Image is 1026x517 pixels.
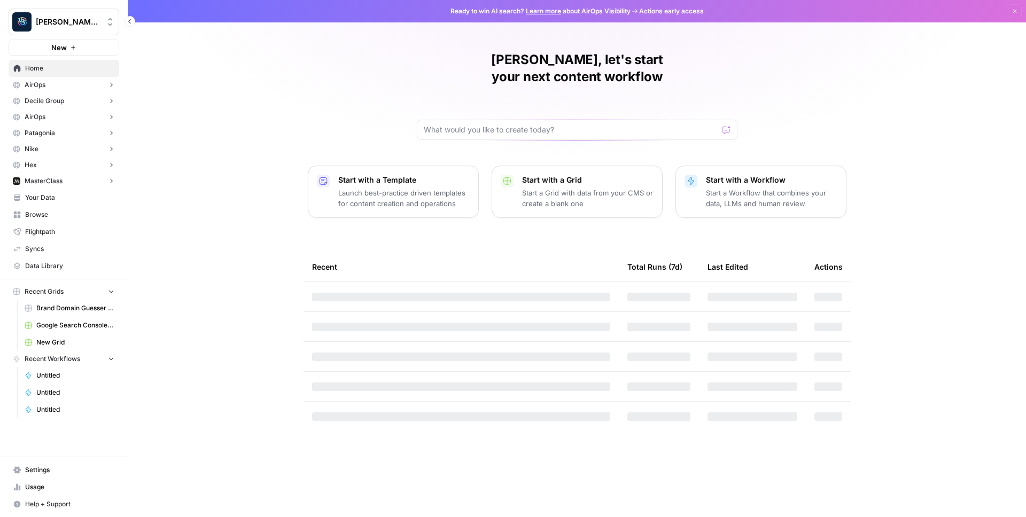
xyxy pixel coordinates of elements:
[308,166,479,218] button: Start with a TemplateLaunch best-practice driven templates for content creation and operations
[25,354,80,364] span: Recent Workflows
[25,64,114,73] span: Home
[20,384,119,401] a: Untitled
[25,482,114,492] span: Usage
[25,227,114,237] span: Flightpath
[706,187,837,209] p: Start a Workflow that combines your data, LLMs and human review
[639,6,704,16] span: Actions early access
[25,128,55,138] span: Patagonia
[25,80,45,90] span: AirOps
[20,367,119,384] a: Untitled
[25,287,64,296] span: Recent Grids
[20,334,119,351] a: New Grid
[25,465,114,475] span: Settings
[25,96,64,106] span: Decile Group
[36,303,114,313] span: Brand Domain Guesser QA
[627,252,682,281] div: Total Runs (7d)
[9,40,119,56] button: New
[20,300,119,317] a: Brand Domain Guesser QA
[25,244,114,254] span: Syncs
[492,166,663,218] button: Start with a GridStart a Grid with data from your CMS or create a blank one
[36,17,100,27] span: [PERSON_NAME] Personal
[338,187,470,209] p: Launch best-practice driven templates for content creation and operations
[9,109,119,125] button: AirOps
[9,189,119,206] a: Your Data
[9,60,119,77] a: Home
[9,93,119,109] button: Decile Group
[25,210,114,220] span: Browse
[814,252,843,281] div: Actions
[424,124,718,135] input: What would you like to create today?
[25,499,114,509] span: Help + Support
[338,175,470,185] p: Start with a Template
[522,187,654,209] p: Start a Grid with data from your CMS or create a blank one
[9,206,119,223] a: Browse
[9,173,119,189] button: MasterClass
[526,7,561,15] a: Learn more
[20,401,119,418] a: Untitled
[36,405,114,414] span: Untitled
[706,175,837,185] p: Start with a Workflow
[675,166,846,218] button: Start with a WorkflowStart a Workflow that combines your data, LLMs and human review
[9,223,119,240] a: Flightpath
[9,141,119,157] button: Nike
[312,252,610,281] div: Recent
[12,12,32,32] img: Berna's Personal Logo
[417,51,737,85] h1: [PERSON_NAME], let's start your next content workflow
[36,371,114,380] span: Untitled
[25,261,114,271] span: Data Library
[25,193,114,202] span: Your Data
[9,351,119,367] button: Recent Workflows
[36,338,114,347] span: New Grid
[36,388,114,397] span: Untitled
[9,461,119,479] a: Settings
[522,175,654,185] p: Start with a Grid
[9,284,119,300] button: Recent Grids
[36,320,114,330] span: Google Search Console - [DOMAIN_NAME]
[25,176,63,186] span: MasterClass
[51,42,67,53] span: New
[9,157,119,173] button: Hex
[25,112,45,122] span: AirOps
[25,144,38,154] span: Nike
[20,317,119,334] a: Google Search Console - [DOMAIN_NAME]
[9,257,119,275] a: Data Library
[9,479,119,496] a: Usage
[9,77,119,93] button: AirOps
[13,177,20,185] img: m45g04c7stpv9a7fm5gbetvc5vml
[9,240,119,257] a: Syncs
[450,6,631,16] span: Ready to win AI search? about AirOps Visibility
[708,252,748,281] div: Last Edited
[9,125,119,141] button: Patagonia
[25,160,37,170] span: Hex
[9,496,119,513] button: Help + Support
[9,9,119,35] button: Workspace: Berna's Personal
